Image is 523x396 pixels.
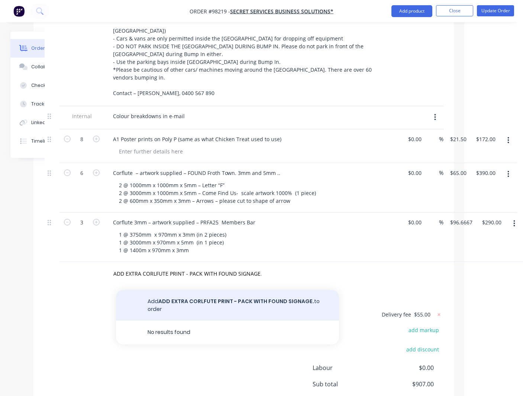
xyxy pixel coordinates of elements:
[113,229,232,256] div: 1 @ 3750mm x 970mm x 3mm (in 2 pieces) 1 @ 3000mm x 970mm x 5mm (in 1 piece) 1 @ 1400m x 970mm x 3mm
[436,5,473,16] button: Close
[31,119,63,126] div: Linked Orders
[10,39,81,58] button: Order details
[13,6,25,17] img: Factory
[31,64,61,70] div: Collaborate
[116,290,339,321] button: AddADD EXTRA CORLFUTE PRINT - PACK WITH FOUND SIGNAGE.to order
[313,380,379,389] span: Sub total
[477,5,514,16] button: Update Order
[107,111,191,121] div: Colour breakdowns in e-mail
[31,82,64,89] div: Checklists 0/0
[402,344,443,354] button: add discount
[379,380,434,389] span: $907.00
[10,76,81,95] button: Checklists 0/0
[230,8,333,15] a: Secret Services Business Solutions*
[10,113,81,132] button: Linked Orders
[10,95,81,113] button: Tracking
[414,311,430,318] span: $55.00
[31,45,63,52] div: Order details
[107,134,287,145] div: A1 Poster prints on Poly P (same as what Chicken Treat used to use)
[379,363,434,372] span: $0.00
[439,135,443,143] span: %
[439,218,443,227] span: %
[113,180,322,206] div: 2 @ 1000mm x 1000mm x 5mm – Letter “F” 2 @ 3000mm x 1000mm x 5mm – Come Find Us- scale artwork 10...
[107,217,261,228] div: Corflute 3mm – artwork supplied – PRFA25 Members Bar
[391,5,432,17] button: Add product
[31,101,52,107] div: Tracking
[10,132,81,150] button: Timeline
[190,8,230,15] span: Order #98219 -
[439,169,443,177] span: %
[313,363,379,372] span: Labour
[107,168,286,178] div: Corflute – artwork supplied – FOUND Froth Town. 3mm and 5mm ..
[113,266,262,281] input: Start typing to add a product...
[10,58,81,76] button: Collaborate
[62,112,101,120] span: Internal
[382,311,411,318] span: Delivery fee
[404,325,443,335] button: add markup
[31,138,51,145] div: Timeline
